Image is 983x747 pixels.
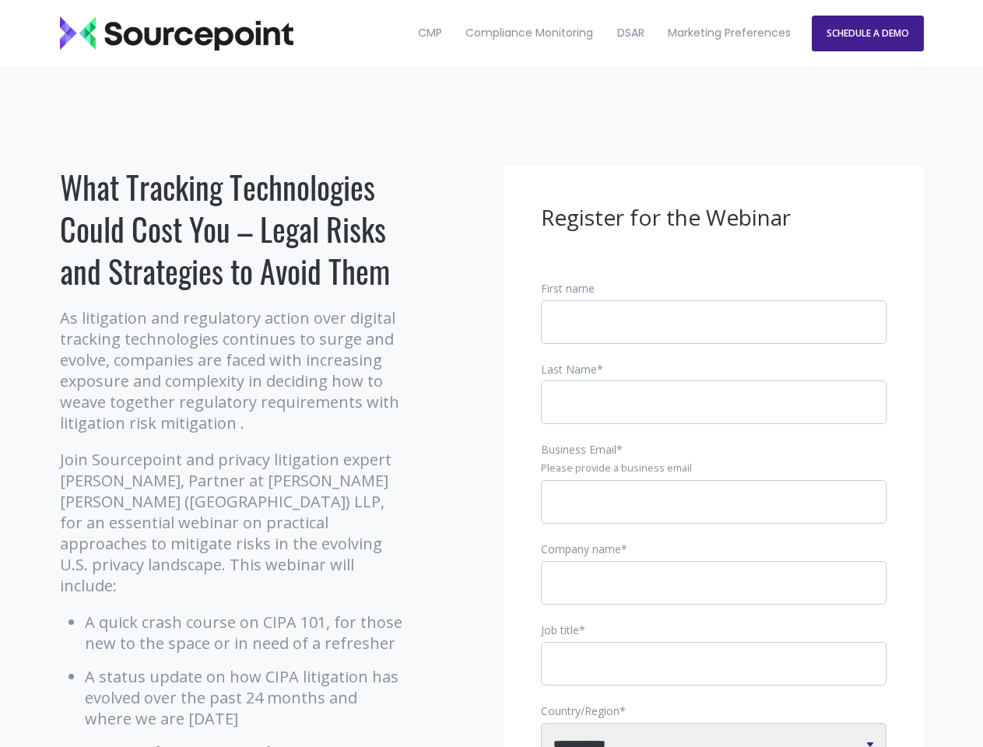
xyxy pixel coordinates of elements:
[541,461,886,475] legend: Please provide a business email
[541,442,616,457] span: Business Email
[60,166,406,292] h1: What Tracking Technologies Could Cost You – Legal Risks and Strategies to Avoid Them
[541,542,621,556] span: Company name
[85,612,406,654] li: A quick crash course on CIPA 101, for those new to the space or in need of a refresher
[60,449,406,596] p: Join Sourcepoint and privacy litigation expert [PERSON_NAME], Partner at [PERSON_NAME] [PERSON_NA...
[541,362,597,377] span: Last Name
[541,703,620,718] span: Country/Region
[60,16,293,51] img: Sourcepoint_logo_black_transparent (2)-2
[541,203,886,233] h3: Register for the Webinar
[85,666,406,729] li: A status update on how CIPA litigation has evolved over the past 24 months and where we are [DATE]
[60,307,406,433] p: As litigation and regulatory action over digital tracking technologies continues to surge and evo...
[812,16,924,51] a: SCHEDULE A DEMO
[541,622,579,637] span: Job title
[541,281,595,296] span: First name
